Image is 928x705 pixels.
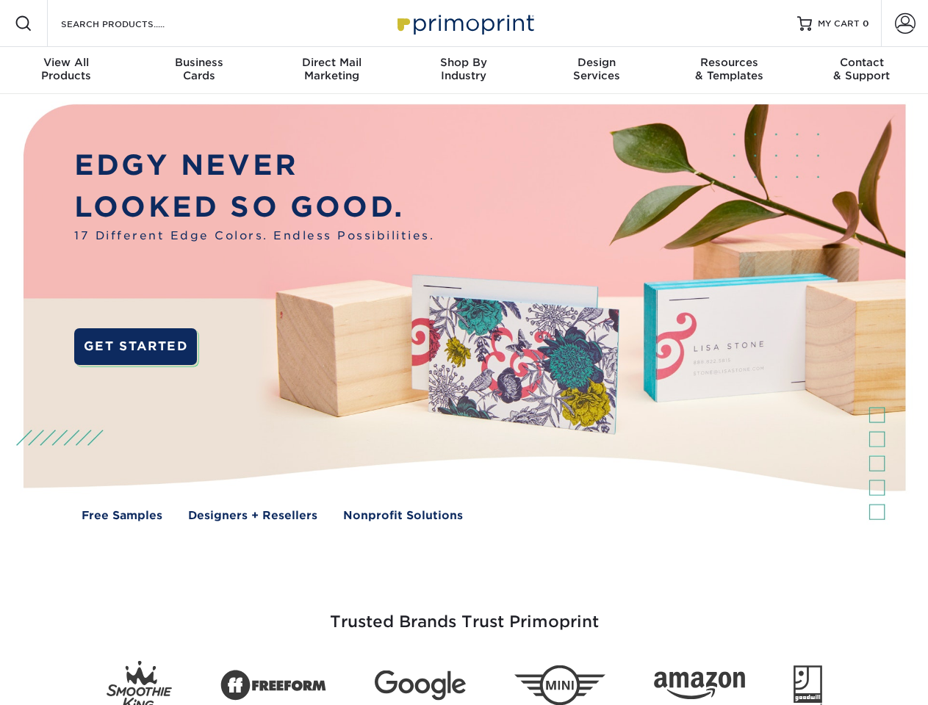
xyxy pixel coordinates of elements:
span: Resources [663,56,795,69]
a: Shop ByIndustry [398,47,530,94]
div: Marketing [265,56,398,82]
span: 0 [863,18,869,29]
a: Designers + Resellers [188,507,317,524]
span: Design [530,56,663,69]
span: Shop By [398,56,530,69]
p: LOOKED SO GOOD. [74,187,434,228]
div: Services [530,56,663,82]
a: Direct MailMarketing [265,47,398,94]
a: Resources& Templates [663,47,795,94]
h3: Trusted Brands Trust Primoprint [35,577,894,649]
img: Amazon [654,672,745,700]
span: Contact [796,56,928,69]
div: Cards [132,56,265,82]
a: DesignServices [530,47,663,94]
a: GET STARTED [74,328,197,365]
a: Nonprofit Solutions [343,507,463,524]
img: Primoprint [391,7,538,39]
span: 17 Different Edge Colors. Endless Possibilities. [74,228,434,245]
a: Free Samples [82,507,162,524]
img: Google [375,670,466,701]
span: MY CART [818,18,860,30]
p: EDGY NEVER [74,145,434,187]
div: & Templates [663,56,795,82]
img: Goodwill [794,665,822,705]
input: SEARCH PRODUCTS..... [60,15,203,32]
div: Industry [398,56,530,82]
a: Contact& Support [796,47,928,94]
span: Business [132,56,265,69]
span: Direct Mail [265,56,398,69]
div: & Support [796,56,928,82]
a: BusinessCards [132,47,265,94]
